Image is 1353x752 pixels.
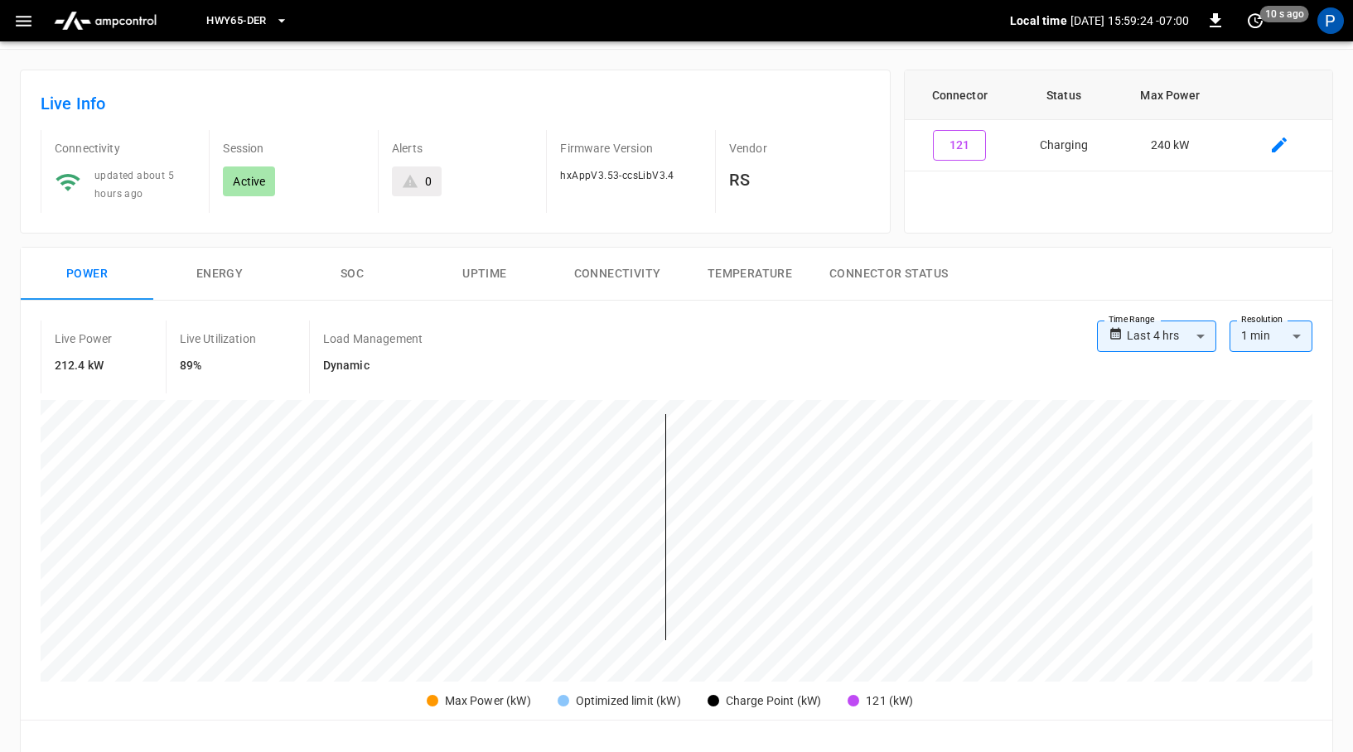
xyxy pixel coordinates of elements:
th: Status [1014,70,1114,120]
p: Load Management [323,330,423,347]
div: 121 (kW) [866,692,913,710]
span: 10 s ago [1260,6,1309,22]
p: Live Utilization [180,330,256,347]
button: Power [21,248,153,301]
button: set refresh interval [1242,7,1268,34]
td: 240 kW [1114,120,1227,171]
span: HWY65-DER [206,12,266,31]
label: Time Range [1109,313,1155,326]
p: [DATE] 15:59:24 -07:00 [1070,12,1189,29]
button: 121 [933,130,986,161]
button: Temperature [684,248,816,301]
p: Vendor [729,140,870,157]
button: SOC [286,248,418,301]
img: ampcontrol.io logo [47,5,163,36]
label: Resolution [1241,313,1283,326]
span: hxAppV3.53-ccsLibV3.4 [560,170,674,181]
div: Charge Point (kW) [726,692,822,710]
p: Active [233,173,265,190]
h6: Dynamic [323,357,423,375]
table: connector table [905,70,1332,171]
div: Optimized limit (kW) [576,692,681,710]
div: 1 min [1230,321,1312,352]
button: Uptime [418,248,551,301]
button: Connector Status [816,248,961,301]
button: Connectivity [551,248,684,301]
button: HWY65-DER [200,5,294,37]
td: Charging [1014,120,1114,171]
th: Max Power [1114,70,1227,120]
div: profile-icon [1317,7,1344,34]
p: Live Power [55,330,113,347]
p: Firmware Version [560,140,701,157]
div: Last 4 hrs [1127,321,1216,352]
span: updated about 5 hours ago [94,170,174,200]
th: Connector [905,70,1014,120]
h6: 212.4 kW [55,357,113,375]
button: Energy [153,248,286,301]
h6: Live Info [41,90,870,117]
p: Local time [1010,12,1067,29]
h6: RS [729,166,870,193]
p: Connectivity [55,140,196,157]
div: 0 [425,173,432,190]
p: Session [223,140,364,157]
h6: 89% [180,357,256,375]
div: Max Power (kW) [445,692,531,710]
p: Alerts [392,140,533,157]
